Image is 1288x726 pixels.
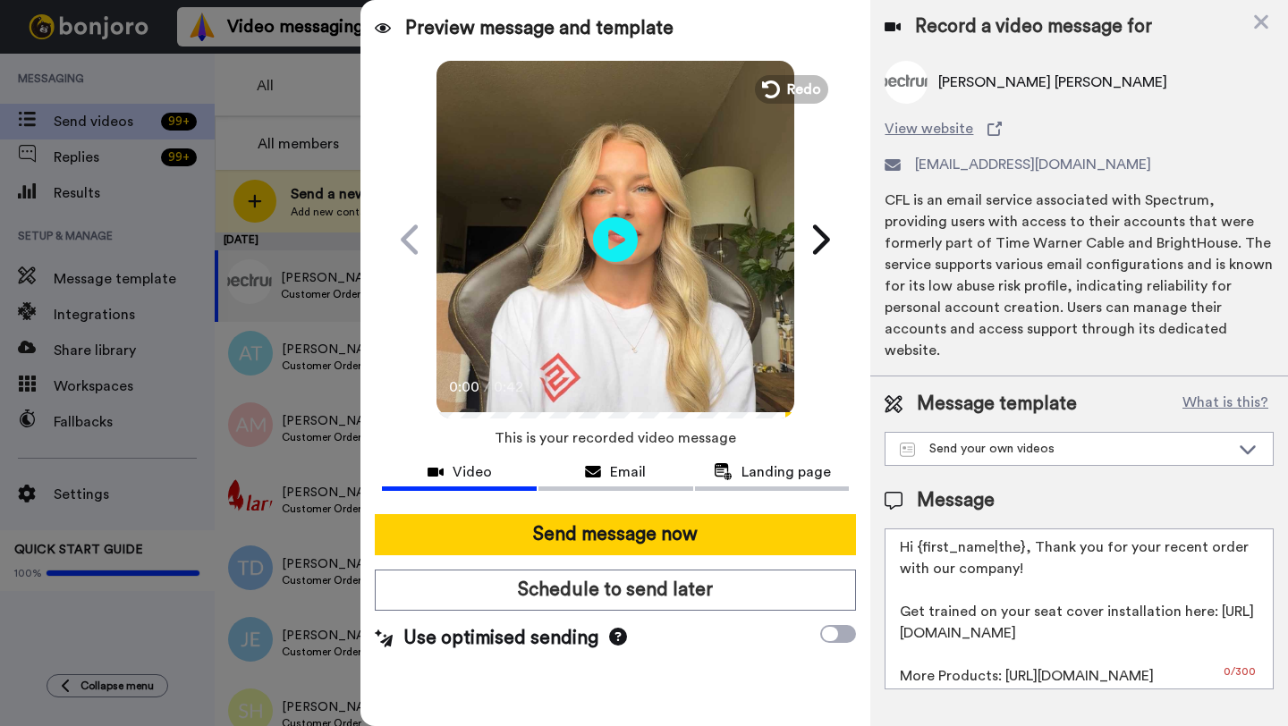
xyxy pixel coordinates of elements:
[449,376,480,398] span: 0:00
[885,118,1274,139] a: View website
[610,461,646,483] span: Email
[917,391,1077,418] span: Message template
[494,376,525,398] span: 0:42
[885,528,1274,689] textarea: Hi {first_name|the}, Thank you for your recent order with our company! Get trained on your seat c...
[484,376,490,398] span: /
[917,487,995,514] span: Message
[495,418,736,458] span: This is your recorded video message
[453,461,492,483] span: Video
[885,190,1274,361] div: CFL is an email service associated with Spectrum, providing users with access to their accounts t...
[900,443,915,457] img: Message-temps.svg
[403,625,598,652] span: Use optimised sending
[915,154,1151,175] span: [EMAIL_ADDRESS][DOMAIN_NAME]
[885,118,973,139] span: View website
[900,440,1230,458] div: Send your own videos
[375,570,856,611] button: Schedule to send later
[1177,391,1274,418] button: What is this?
[741,461,831,483] span: Landing page
[375,514,856,555] button: Send message now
